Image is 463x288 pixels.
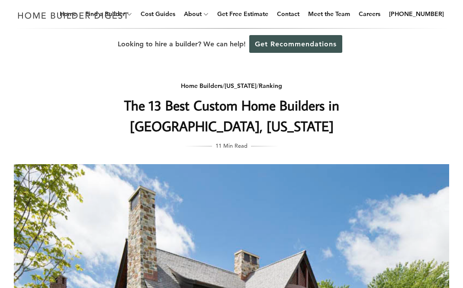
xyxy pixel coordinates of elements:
[14,7,133,24] img: Home Builder Digest
[59,81,404,91] div: / /
[59,95,404,136] h1: The 13 Best Custom Home Builders in [GEOGRAPHIC_DATA], [US_STATE]
[259,82,282,90] a: Ranking
[181,82,222,90] a: Home Builders
[225,82,257,90] a: [US_STATE]
[215,141,248,150] span: 11 Min Read
[249,35,342,53] a: Get Recommendations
